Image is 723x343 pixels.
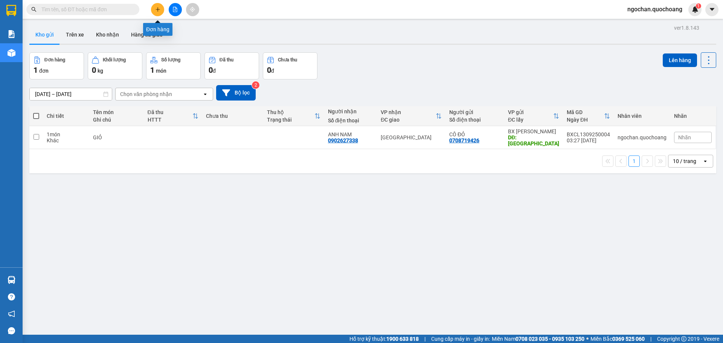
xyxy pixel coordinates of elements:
img: logo-vxr [6,5,16,16]
span: đơn [39,68,49,74]
button: Khối lượng0kg [88,52,142,79]
span: aim [190,7,195,12]
div: Số lượng [161,57,180,63]
div: 0708719426 [449,137,479,143]
sup: 2 [252,81,259,89]
div: DĐ: CHỢ MỸ XƯƠNG [508,134,559,146]
sup: 1 [696,3,701,9]
div: 1 món [47,131,85,137]
th: Toggle SortBy [563,106,614,126]
button: Kho nhận [90,26,125,44]
div: ngochan.quochoang [618,134,667,140]
button: Hàng đã giao [125,26,169,44]
button: caret-down [705,3,718,16]
span: | [650,335,651,343]
span: đ [271,68,274,74]
div: Chưa thu [278,57,297,63]
strong: 1900 633 818 [386,336,419,342]
span: caret-down [709,6,715,13]
div: VP nhận [381,109,436,115]
div: Khác [47,137,85,143]
th: Toggle SortBy [144,106,203,126]
div: 10 / trang [673,157,696,165]
div: Nhân viên [618,113,667,119]
span: món [156,68,166,74]
span: search [31,7,37,12]
div: Thu hộ [267,109,314,115]
span: 1 [150,66,154,75]
div: Mã GD [567,109,604,115]
button: Số lượng1món [146,52,201,79]
button: 1 [628,155,640,167]
div: Người nhận [328,108,373,114]
span: 1 [697,3,700,9]
div: Nhãn [674,113,712,119]
div: Khối lượng [103,57,126,63]
button: Đơn hàng1đơn [29,52,84,79]
button: Đã thu0đ [204,52,259,79]
span: copyright [681,336,686,341]
button: Trên xe [60,26,90,44]
span: Hỗ trợ kỹ thuật: [349,335,419,343]
strong: 0369 525 060 [612,336,645,342]
span: đ [213,68,216,74]
img: warehouse-icon [8,49,15,57]
div: Chưa thu [206,113,259,119]
span: kg [98,68,103,74]
span: file-add [172,7,178,12]
div: 03:27 [DATE] [567,137,610,143]
button: Kho gửi [29,26,60,44]
div: CÔ ĐỎ [449,131,500,137]
div: Đã thu [148,109,193,115]
span: | [424,335,426,343]
div: ver 1.8.143 [674,24,699,32]
div: Chi tiết [47,113,85,119]
div: Chọn văn phòng nhận [120,90,172,98]
svg: open [702,158,708,164]
img: solution-icon [8,30,15,38]
div: BX [PERSON_NAME] [508,128,559,134]
button: plus [151,3,164,16]
div: Số điện thoại [449,117,500,123]
div: ĐC giao [381,117,436,123]
button: Chưa thu0đ [263,52,317,79]
span: question-circle [8,293,15,300]
div: Đã thu [220,57,233,63]
div: Đơn hàng [44,57,65,63]
button: aim [186,3,199,16]
img: warehouse-icon [8,276,15,284]
button: Lên hàng [663,53,697,67]
div: Tên món [93,109,140,115]
input: Tìm tên, số ĐT hoặc mã đơn [41,5,130,14]
span: 1 [34,66,38,75]
span: notification [8,310,15,317]
input: Select a date range. [30,88,112,100]
div: Số điện thoại [328,117,373,123]
div: Ngày ĐH [567,117,604,123]
div: ANH NAM [328,131,373,137]
div: 0902627338 [328,137,358,143]
div: BXCL1309250004 [567,131,610,137]
img: icon-new-feature [692,6,699,13]
span: Cung cấp máy in - giấy in: [431,335,490,343]
span: Miền Nam [492,335,584,343]
button: file-add [169,3,182,16]
span: Miền Bắc [590,335,645,343]
span: 0 [209,66,213,75]
span: ngochan.quochoang [621,5,688,14]
div: Trạng thái [267,117,314,123]
span: 0 [92,66,96,75]
span: 0 [267,66,271,75]
div: Người gửi [449,109,500,115]
div: ĐC lấy [508,117,553,123]
strong: 0708 023 035 - 0935 103 250 [516,336,584,342]
div: Ghi chú [93,117,140,123]
button: Bộ lọc [216,85,256,101]
svg: open [202,91,208,97]
div: HTTT [148,117,193,123]
span: plus [155,7,160,12]
div: GIỎ [93,134,140,140]
span: Nhãn [678,134,691,140]
th: Toggle SortBy [377,106,445,126]
div: Đơn hàng [143,23,172,36]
